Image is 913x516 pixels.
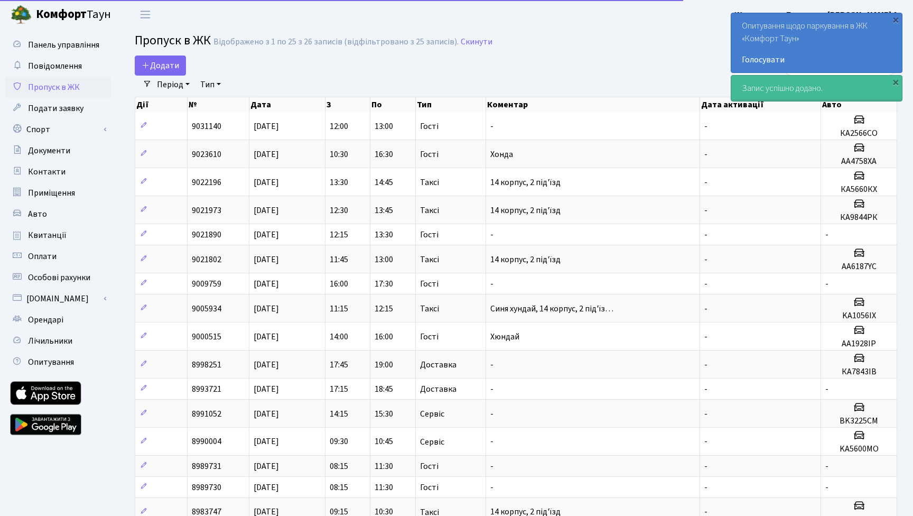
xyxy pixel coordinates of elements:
[254,229,279,241] span: [DATE]
[192,383,221,395] span: 8993721
[420,305,439,313] span: Таксі
[192,254,221,265] span: 9021802
[375,359,393,371] span: 19:00
[375,278,393,290] span: 17:30
[254,303,279,315] span: [DATE]
[704,331,707,343] span: -
[375,149,393,160] span: 16:30
[486,97,700,112] th: Коментар
[5,98,111,119] a: Подати заявку
[192,278,221,290] span: 9009759
[5,352,111,373] a: Опитування
[192,303,221,315] span: 9005934
[5,182,111,204] a: Приміщення
[254,436,279,448] span: [DATE]
[330,303,348,315] span: 11:15
[330,331,348,343] span: 14:00
[375,482,393,493] span: 11:30
[254,331,279,343] span: [DATE]
[490,278,493,290] span: -
[192,482,221,493] span: 8989730
[5,288,111,309] a: [DOMAIN_NAME]
[192,359,221,371] span: 8998251
[254,278,279,290] span: [DATE]
[330,278,348,290] span: 16:00
[5,330,111,352] a: Лічильники
[420,178,439,187] span: Таксі
[704,278,707,290] span: -
[704,177,707,188] span: -
[490,303,613,315] span: Синя хундай, 14 корпус, 2 під'їз…
[420,361,456,369] span: Доставка
[704,460,707,472] span: -
[825,156,892,167] h5: AA4758XA
[825,128,892,139] h5: КА2566СО
[28,356,74,368] span: Опитування
[731,13,902,72] div: Опитування щодо паркування в ЖК «Комфорт Таун»
[330,482,348,493] span: 08:15
[213,37,459,47] div: Відображено з 1 по 25 з 26 записів (відфільтровано з 25 записів).
[825,383,828,395] span: -
[490,149,513,160] span: Хонда
[825,262,892,272] h5: АА6187YС
[5,225,111,246] a: Квитанції
[28,187,75,199] span: Приміщення
[375,408,393,420] span: 15:30
[490,331,519,343] span: Хюндай
[28,335,72,347] span: Лічильники
[36,6,87,23] b: Комфорт
[192,121,221,132] span: 9031140
[420,231,439,239] span: Гості
[28,229,67,241] span: Квитанції
[254,177,279,188] span: [DATE]
[330,408,348,420] span: 14:15
[330,383,348,395] span: 17:15
[5,119,111,140] a: Спорт
[704,303,707,315] span: -
[490,121,493,132] span: -
[5,34,111,56] a: Панель управління
[325,97,371,112] th: З
[375,121,393,132] span: 13:00
[420,385,456,393] span: Доставка
[36,6,111,24] span: Таун
[28,208,47,220] span: Авто
[28,103,83,114] span: Подати заявку
[254,205,279,216] span: [DATE]
[825,339,892,349] h5: AA1928IP
[890,14,901,25] div: ×
[420,280,439,288] span: Гості
[254,482,279,493] span: [DATE]
[375,383,393,395] span: 18:45
[704,254,707,265] span: -
[132,6,159,23] button: Переключити навігацію
[742,53,891,66] a: Голосувати
[188,97,250,112] th: №
[135,97,188,112] th: Дії
[196,76,225,94] a: Тип
[825,229,828,241] span: -
[330,121,348,132] span: 12:00
[825,482,828,493] span: -
[330,229,348,241] span: 12:15
[700,97,821,112] th: Дата активації
[490,408,493,420] span: -
[192,436,221,448] span: 8990004
[375,331,393,343] span: 16:00
[490,254,561,265] span: 14 корпус, 2 під'їзд
[490,460,493,472] span: -
[192,460,221,472] span: 8989731
[704,436,707,448] span: -
[490,383,493,395] span: -
[254,359,279,371] span: [DATE]
[420,438,444,446] span: Сервіс
[370,97,416,112] th: По
[192,229,221,241] span: 9021890
[254,408,279,420] span: [DATE]
[330,436,348,448] span: 09:30
[825,213,892,223] h5: КА9844РК
[375,229,393,241] span: 13:30
[142,60,179,71] span: Додати
[153,76,194,94] a: Період
[5,140,111,161] a: Документи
